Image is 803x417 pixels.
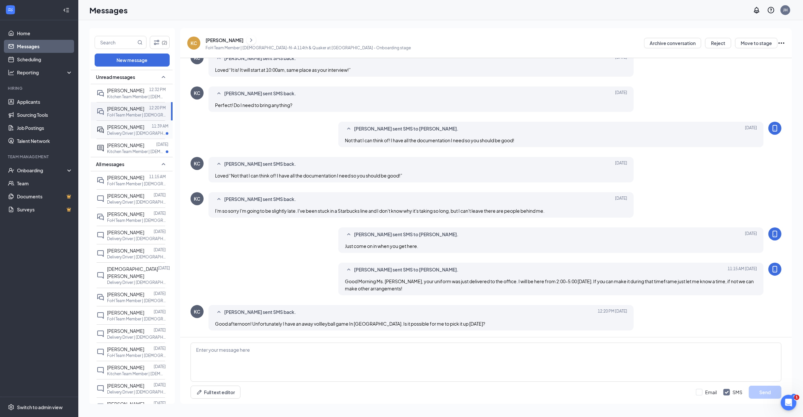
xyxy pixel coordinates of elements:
div: 4 [791,394,796,399]
div: Reporting [17,69,73,76]
svg: SmallChevronUp [160,73,167,81]
svg: ChatInactive [97,385,104,393]
svg: SmallChevronUp [345,125,353,133]
p: FoH Team Member | [DEMOGRAPHIC_DATA]-fil-A 114th & Quaker at [GEOGRAPHIC_DATA] [107,112,166,118]
button: Send [749,386,781,399]
a: Sourcing Tools [17,108,73,121]
p: Delivery Driver | [DEMOGRAPHIC_DATA]-fil-A 82nd & University at [GEOGRAPHIC_DATA] [107,236,166,241]
span: [PERSON_NAME] [107,106,144,112]
svg: DoubleChat [97,293,104,301]
p: Delivery Driver | [DEMOGRAPHIC_DATA]-fil-A 82nd & University at [GEOGRAPHIC_DATA] [107,254,166,260]
p: Delivery Driver | [DEMOGRAPHIC_DATA]-fil-A 82nd & University at [GEOGRAPHIC_DATA] [107,199,166,205]
p: FoH Team Member | [DEMOGRAPHIC_DATA]-fil-A 114th & Quaker at [GEOGRAPHIC_DATA] - Onboarding stage [206,45,411,51]
div: KC [194,195,200,202]
span: [PERSON_NAME] sent SMS to [PERSON_NAME]. [354,231,458,239]
svg: MobileSms [771,265,779,273]
a: Home [17,27,73,40]
div: Switch to admin view [17,404,63,410]
p: 11:39 AM [152,123,168,129]
span: [PERSON_NAME] [107,87,144,93]
a: Messages [17,40,73,53]
svg: ActiveDoubleChat [97,126,104,134]
div: JH [783,7,788,13]
p: [DATE] [154,210,166,216]
svg: ChatInactive [97,366,104,374]
p: 11:15 AM [149,174,166,179]
span: Not that I can think of! I have all the documentation I need so you should be good! [345,137,514,143]
span: Loved “It is! It will start at 10:00am, same place as your interview!” [215,67,351,73]
div: KC [194,308,200,315]
p: FoH Team Member | [DEMOGRAPHIC_DATA]- fil-A 82nd & University at [GEOGRAPHIC_DATA] [107,316,166,322]
svg: DoubleChat [97,177,104,184]
span: [PERSON_NAME] sent SMS back. [224,90,296,98]
svg: QuestionInfo [767,6,775,14]
svg: SmallChevronUp [215,308,223,316]
p: FoH Team Member | [DEMOGRAPHIC_DATA]-fil-A 114th & Quaker at [GEOGRAPHIC_DATA] [107,218,166,223]
p: [DATE] [154,364,166,369]
svg: Collapse [63,7,69,13]
svg: ChevronRight [248,36,255,44]
div: Hiring [8,85,71,91]
svg: MagnifyingGlass [137,40,143,45]
span: Unread messages [96,74,135,80]
p: FoH Team Member | [DEMOGRAPHIC_DATA]-fil-A 114th & Quaker at [GEOGRAPHIC_DATA] [107,353,166,358]
span: [PERSON_NAME] sent SMS back. [224,308,296,316]
h1: Messages [89,5,128,16]
span: Good Morning Ms. [PERSON_NAME], your uniform was just delivered to the office. I will be here fro... [345,278,754,291]
svg: MobileSms [771,124,779,132]
svg: DoubleChat [97,89,104,97]
svg: SmallChevronUp [345,266,353,274]
span: [DATE] [615,195,627,203]
a: Job Postings [17,121,73,134]
svg: Notifications [753,6,761,14]
input: Search [95,36,136,49]
span: 1 [794,395,799,400]
p: [DATE] [158,265,170,271]
div: KC [194,160,200,167]
button: Full text editorPen [191,386,240,399]
span: [PERSON_NAME] [107,364,144,370]
p: Kitchen Team Member | [DEMOGRAPHIC_DATA]-fil-A 82nd & University at [GEOGRAPHIC_DATA] [107,149,166,154]
p: [DATE] [154,400,166,406]
div: Onboarding [17,167,67,174]
p: [DATE] [154,327,166,333]
span: [PERSON_NAME] [107,346,144,352]
span: [DATE] [615,54,627,62]
svg: SmallChevronUp [215,54,223,62]
span: [DEMOGRAPHIC_DATA][PERSON_NAME] [107,266,158,279]
span: Perfect! Do I need to bring anything? [215,102,292,108]
span: [PERSON_NAME] sent SMS to [PERSON_NAME]. [354,266,458,274]
span: [DATE] [615,160,627,168]
svg: SmallChevronUp [160,160,167,168]
p: [DATE] [154,229,166,234]
span: [PERSON_NAME] [107,328,144,334]
span: Good afternoon! Unfortunately I have an away vollleyball game In [GEOGRAPHIC_DATA]. Is it possibl... [215,321,485,327]
p: 12:32 PM [149,87,166,92]
p: [DATE] [154,309,166,315]
p: [DATE] [154,291,166,296]
p: Delivery Driver | [DEMOGRAPHIC_DATA]-fil-A 82nd & University at [GEOGRAPHIC_DATA] [107,389,166,395]
svg: UserCheck [8,167,14,174]
svg: ChatInactive [97,312,104,319]
a: DocumentsCrown [17,190,73,203]
svg: ChatInactive [97,271,104,279]
span: [DATE] 12:20 PM [598,308,627,316]
div: KC [191,40,197,46]
svg: WorkstreamLogo [7,7,14,13]
p: Delivery Driver | [DEMOGRAPHIC_DATA]-fil-A 114th & Quaker at [GEOGRAPHIC_DATA] [107,131,166,136]
div: KC [194,90,200,96]
p: FoH Team Member | [DEMOGRAPHIC_DATA]-fil-A 114th & Quaker at [GEOGRAPHIC_DATA] [107,298,166,303]
svg: ChatInactive [97,403,104,411]
button: Filter (2) [150,36,170,49]
p: FoH Team Member | [DEMOGRAPHIC_DATA]-fil-A 114th & Quaker at [GEOGRAPHIC_DATA] [107,181,166,187]
span: [PERSON_NAME] sent SMS back. [224,54,296,62]
svg: ChatInactive [97,195,104,203]
span: [DATE] [745,125,757,133]
svg: Filter [153,39,161,46]
p: Delivery Driver | [DEMOGRAPHIC_DATA]-fil-A 82nd & University at [GEOGRAPHIC_DATA] [107,280,166,285]
svg: ChatInactive [97,348,104,356]
span: [PERSON_NAME] sent SMS back. [224,160,296,168]
svg: SmallChevronUp [215,160,223,168]
a: SurveysCrown [17,203,73,216]
span: Just come on in when you get here. [345,243,418,249]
